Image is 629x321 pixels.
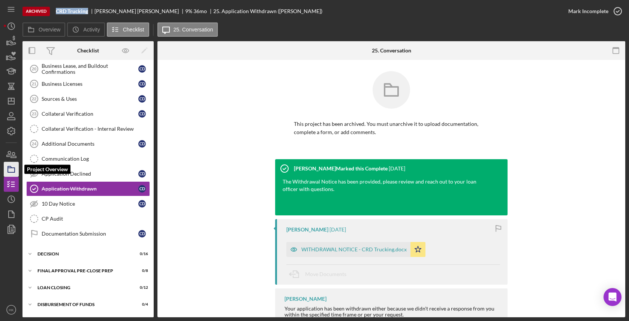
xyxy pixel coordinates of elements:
[42,141,138,147] div: Additional Documents
[26,211,150,226] a: CP Audit
[138,80,146,88] div: C D
[138,110,146,118] div: C D
[42,201,138,207] div: 10 Day Notice
[42,171,138,177] div: Application Declined
[174,27,213,33] label: 25. Conversation
[26,91,150,106] a: 22Sources & UsesCD
[83,27,100,33] label: Activity
[26,76,150,91] a: 21Business LicensesCD
[138,185,146,193] div: C D
[42,186,138,192] div: Application Withdrawn
[138,200,146,208] div: C D
[42,111,138,117] div: Collateral Verification
[32,82,36,86] tspan: 21
[22,22,65,37] button: Overview
[26,121,150,136] a: Collateral Verification - Internal Review
[37,302,129,307] div: Disbursement of Funds
[26,226,150,241] a: Documentation SubmissionCD
[213,8,322,14] div: 25. Application Withdrawn ([PERSON_NAME])
[32,112,36,116] tspan: 23
[138,65,146,73] div: C D
[42,96,138,102] div: Sources & Uses
[283,178,493,193] div: The Withdrawal Notice has been provided, please review and reach out to your loan officer with qu...
[135,269,148,273] div: 0 / 8
[138,170,146,178] div: C D
[372,48,411,54] div: 25. Conversation
[42,63,138,75] div: Business Lease, and Buildout Confirmations
[22,7,50,16] div: Archived
[26,61,150,76] a: 20Business Lease, and Buildout ConfirmationsCD
[294,120,489,137] p: This project has been archived. You must unarchive it to upload documentation, complete a form, o...
[42,156,150,162] div: Communication Log
[286,265,354,284] button: Move Documents
[568,4,608,19] div: Mark Incomplete
[39,27,60,33] label: Overview
[77,48,99,54] div: Checklist
[26,106,150,121] a: 23Collateral VerificationCD
[305,271,346,277] span: Move Documents
[26,196,150,211] a: 10 Day NoticeCD
[286,227,328,233] div: [PERSON_NAME]
[26,151,150,166] a: Communication Log
[67,22,105,37] button: Activity
[26,181,150,196] a: Application WithdrawnCD
[56,8,88,14] b: CRD Trucking
[37,285,129,290] div: Loan Closing
[138,230,146,237] div: C D
[107,22,149,37] button: Checklist
[294,166,388,172] div: [PERSON_NAME] Marked this Complete
[604,288,622,306] div: Open Intercom Messenger
[94,8,185,14] div: [PERSON_NAME] [PERSON_NAME]
[135,285,148,290] div: 0 / 12
[37,252,129,256] div: Decision
[42,231,138,237] div: Documentation Submission
[32,142,37,146] tspan: 24
[285,296,326,302] div: [PERSON_NAME]
[135,302,148,307] div: 0 / 4
[157,22,218,37] button: 25. Conversation
[32,67,36,71] tspan: 20
[561,4,625,19] button: Mark Incomplete
[185,8,192,14] div: 9 %
[42,126,150,132] div: Collateral Verification - Internal Review
[138,95,146,103] div: C D
[9,308,14,312] text: HK
[193,8,207,14] div: 36 mo
[26,136,150,151] a: 24Additional DocumentsCD
[123,27,144,33] label: Checklist
[329,227,346,233] time: 2025-04-09 14:55
[285,306,500,318] div: Your application has been withdrawn either because we didn't receive a response from you within t...
[135,252,148,256] div: 0 / 16
[32,97,36,101] tspan: 22
[4,302,19,317] button: HK
[42,216,150,222] div: CP Audit
[37,269,129,273] div: Final Approval Pre-Close Prep
[389,166,405,172] time: 2025-04-09 14:55
[42,81,138,87] div: Business Licenses
[286,242,425,257] button: WITHDRAWAL NOTICE - CRD Trucking.docx
[26,166,150,181] a: Application DeclinedCD
[138,140,146,148] div: C D
[301,246,407,252] div: WITHDRAWAL NOTICE - CRD Trucking.docx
